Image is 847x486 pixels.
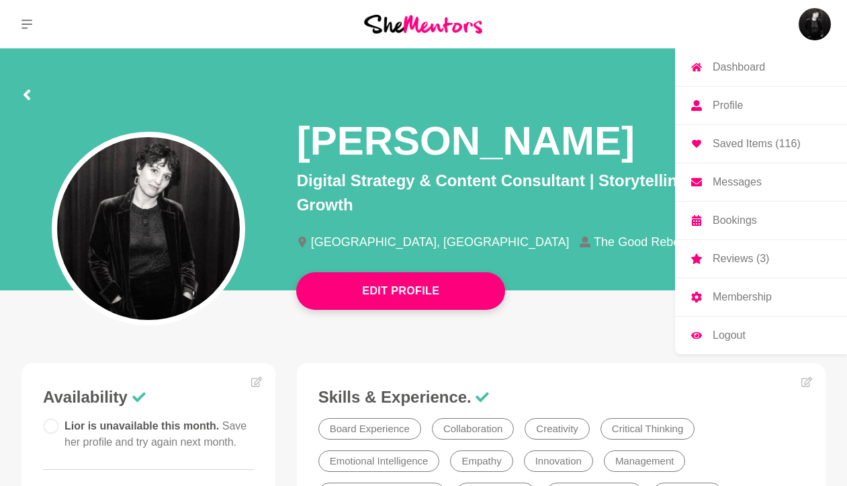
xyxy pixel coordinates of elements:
[675,125,847,163] a: Saved Items (116)
[713,100,743,111] p: Profile
[580,236,693,248] li: The Good Rebel
[713,177,762,188] p: Messages
[713,62,765,73] p: Dashboard
[799,8,831,40] a: Lior Albeck-RipkaDashboardProfileSaved Items (116)MessagesBookingsReviews (3)MembershipLogout
[364,15,482,33] img: She Mentors Logo
[675,240,847,278] a: Reviews (3)
[64,420,247,448] span: Lior is unavailable this month.
[713,330,746,341] p: Logout
[297,116,635,166] h1: [PERSON_NAME]
[713,253,769,264] p: Reviews (3)
[675,48,847,86] a: Dashboard
[713,138,801,149] p: Saved Items (116)
[713,215,757,226] p: Bookings
[799,8,831,40] img: Lior Albeck-Ripka
[297,169,826,217] p: Digital Strategy & Content Consultant | Storytelling for Impact & Growth
[43,387,254,407] h3: Availability
[297,236,580,248] li: [GEOGRAPHIC_DATA], [GEOGRAPHIC_DATA]
[675,87,847,124] a: Profile
[675,163,847,201] a: Messages
[318,387,804,407] h3: Skills & Experience.
[296,272,505,310] button: Edit Profile
[713,292,772,302] p: Membership
[675,202,847,239] a: Bookings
